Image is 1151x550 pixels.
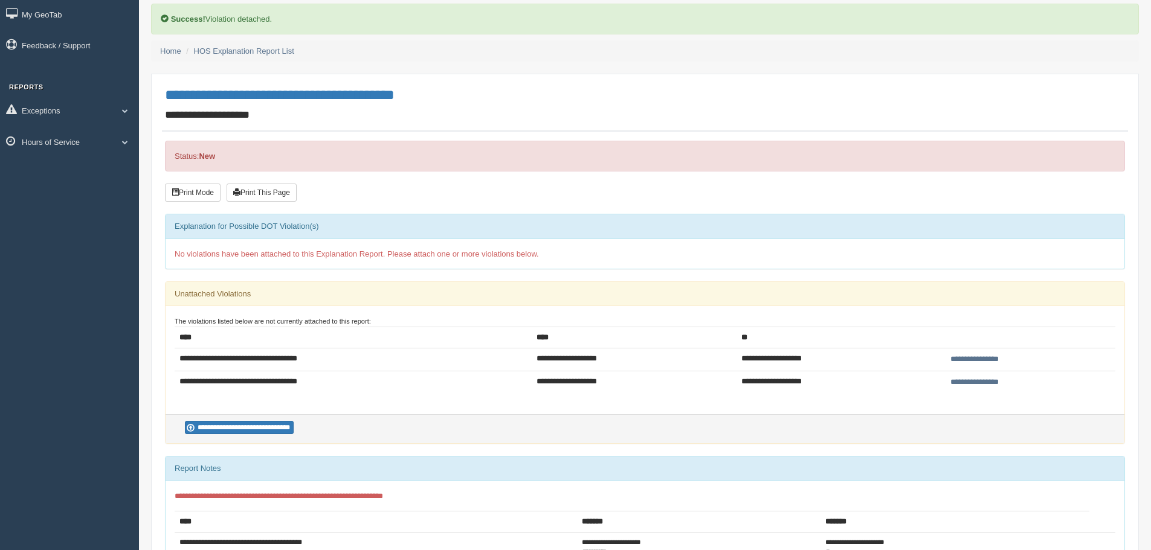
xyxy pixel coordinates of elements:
span: No violations have been attached to this Explanation Report. Please attach one or more violations... [175,249,539,258]
b: Success! [171,14,205,24]
button: Print Mode [165,184,221,202]
div: Report Notes [166,456,1124,481]
div: Explanation for Possible DOT Violation(s) [166,214,1124,238]
small: The violations listed below are not currently attached to this report: [175,318,371,325]
div: Status: [165,141,1125,171]
div: Unattached Violations [166,282,1124,306]
a: HOS Explanation Report List [194,46,294,56]
a: Home [160,46,181,56]
div: Violation detached. [151,4,1139,34]
button: Print This Page [227,184,297,202]
strong: New [199,152,215,161]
